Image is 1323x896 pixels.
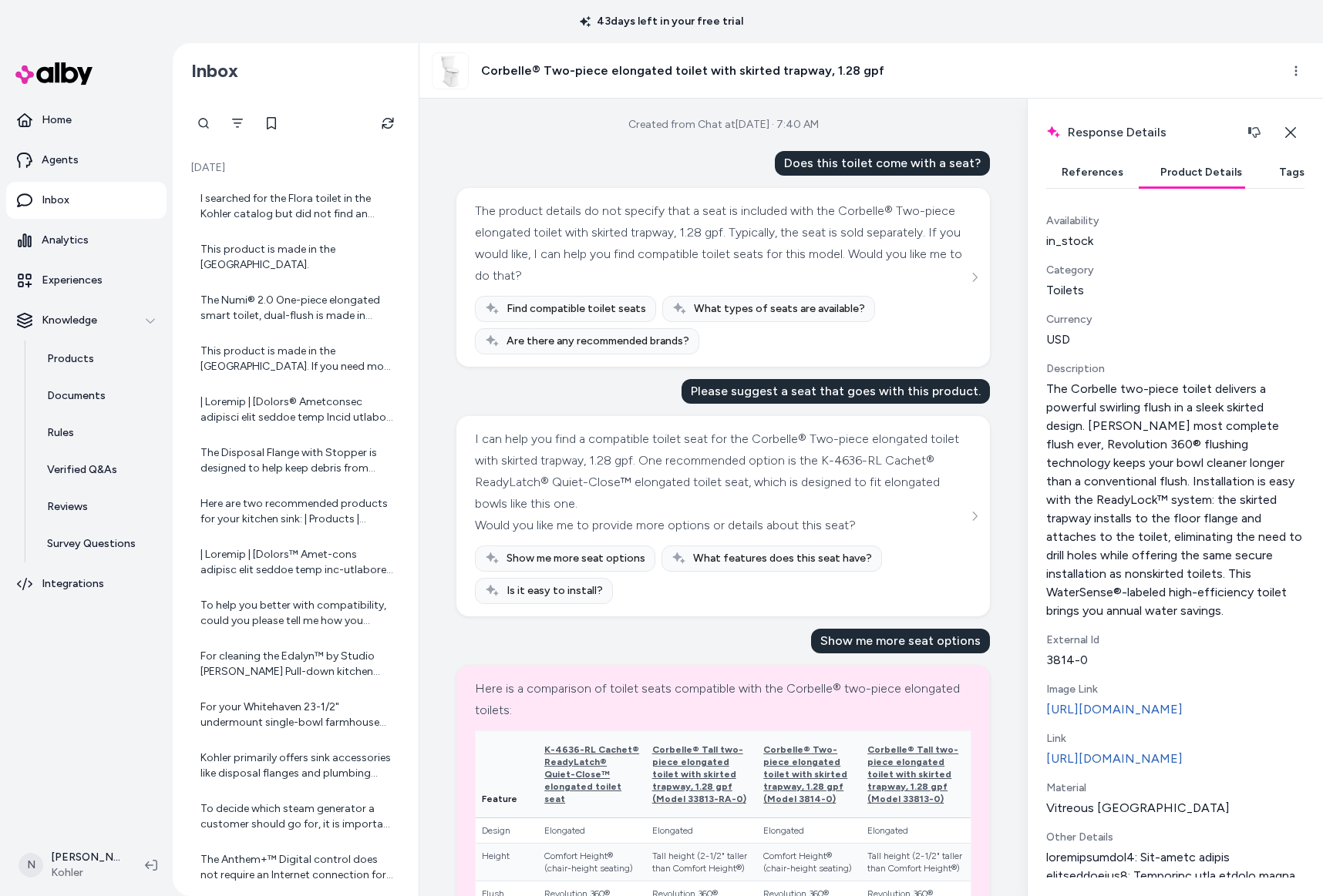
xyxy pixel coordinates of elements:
a: Inbox [6,182,167,219]
div: | Loremip | [Dolors® Ametconsec adipisci elit seddoe temp Incid utlabor, 3.5 etd](magna://ali.eni... [200,394,394,425]
div: The product details do not specify that a seat is included with the Corbelle® Two-piece elongated... [475,200,971,287]
span: What features does this seat have? [693,551,872,566]
div: For your Whitehaven 23-1/2" undermount single-bowl farmhouse kitchen sink, the installation templ... [200,700,394,730]
h2: Inbox [191,59,238,82]
a: Here are two recommended products for your kitchen sink: | Products | Features | Summary | |---|-... [188,487,403,536]
div: Would you like me to provide more options or details about this seat? [475,515,971,536]
p: [DATE] [188,160,403,176]
button: Filter [222,108,253,139]
p: Rules [47,425,74,441]
div: Currency [1046,312,1304,327]
span: Corbelle® Tall two-piece elongated toilet with skirted trapway, 1.28 gpf (Model 33813-0) [867,744,958,804]
a: Survey Questions [32,525,167,562]
div: This product is made in the [GEOGRAPHIC_DATA]. If you need more details or have other questions, ... [200,344,394,374]
td: Tall height (2-1/2" taller than Comfort Height®) [861,844,971,881]
a: Experiences [6,262,167,299]
p: Documents [47,388,106,404]
div: I searched for the Flora toilet in the Kohler catalog but did not find an exact match for that na... [200,191,394,222]
p: Inbox [42,193,69,208]
div: For cleaning the Edalyn™ by Studio [PERSON_NAME] Pull-down kitchen sink faucet, I recommend using... [200,649,394,680]
p: Verified Q&As [47,462,117,478]
a: | Loremip | [Dolors™ Amet-cons adipisc elit seddoe temp inc-utlabore etdolorem](aliqu://eni.admin... [188,538,403,587]
td: Height [476,844,538,881]
div: Here are two recommended products for your kitchen sink: | Products | Features | Summary | |---|-... [200,496,394,527]
a: For your Whitehaven 23-1/2" undermount single-bowl farmhouse kitchen sink, the installation templ... [188,690,403,740]
a: To help you better with compatibility, could you please tell me how you would like to install you... [188,589,403,638]
div: Other Details [1046,830,1304,845]
a: Verified Q&As [32,451,167,488]
a: The Anthem+™ Digital control does not require an Internet connection for basic setup and operatio... [188,843,403,892]
div: Created from Chat at [DATE] · 7:40 AM [628,117,819,133]
th: Feature [476,731,538,818]
div: External Id [1046,633,1304,648]
div: | Loremip | [Dolors™ Amet-cons adipisc elit seddoe temp inc-utlabore etdolorem](aliqu://eni.admin... [200,547,394,578]
div: Category [1046,263,1304,278]
div: Vitreous [GEOGRAPHIC_DATA] [1046,799,1304,817]
td: Elongated [646,818,758,844]
button: N[PERSON_NAME]Kohler [9,841,133,890]
a: For cleaning the Edalyn™ by Studio [PERSON_NAME] Pull-down kitchen sink faucet, I recommend using... [188,639,403,689]
a: [URL][DOMAIN_NAME] [1046,700,1304,719]
p: Analytics [42,233,89,248]
img: alby Logo [15,62,93,85]
p: Reviews [47,499,88,515]
td: Elongated [538,818,646,844]
p: The Corbelle two-piece toilet delivers a powerful swirling flush in a sleek skirted design. [PERS... [1046,380,1304,620]
a: The Disposal Flange with Stopper is designed to help keep debris from clogging your drain, which ... [188,436,403,485]
div: To decide which steam generator a customer should go for, it is important to consider factors suc... [200,801,394,832]
div: USD [1046,331,1304,349]
td: Comfort Height® (chair-height seating) [538,844,646,881]
td: Design [476,818,538,844]
span: N [19,853,43,878]
p: 43 days left in your free trial [571,14,752,29]
p: Home [42,112,72,128]
p: Knowledge [42,313,97,328]
a: Products [32,341,167,378]
button: Tags [1264,157,1320,188]
td: Comfort Height® (chair-height seating) [757,844,861,881]
p: Experiences [42,273,103,288]
div: The Disposal Flange with Stopper is designed to help keep debris from clogging your drain, which ... [200,445,394,476]
a: [URL][DOMAIN_NAME] [1046,750,1304,768]
a: To decide which steam generator a customer should go for, it is important to consider factors suc... [188,792,403,841]
div: The Numi® 2.0 One-piece elongated smart toilet, dual-flush is made in [GEOGRAPHIC_DATA]. If you h... [200,293,394,324]
h2: Response Details [1046,117,1270,148]
h3: Corbelle® Two-piece elongated toilet with skirted trapway, 1.28 gpf [481,62,884,80]
div: Material [1046,780,1304,796]
div: in_stock [1046,232,1304,250]
span: K-4636-RL Cachet® ReadyLatch® Quiet-Close™ elongated toilet seat [544,744,639,804]
a: Reviews [32,488,167,525]
div: Link [1046,731,1304,747]
span: Are there any recommended brands? [507,334,689,349]
img: zac27981_rgb [433,53,468,89]
td: Elongated [757,818,861,844]
div: Image Link [1046,682,1304,697]
a: Kohler primarily offers sink accessories like disposal flanges and plumbing components, but they ... [188,741,403,790]
a: Home [6,102,167,139]
div: The Anthem+™ Digital control does not require an Internet connection for basic setup and operatio... [200,852,394,883]
div: Description [1046,361,1304,377]
p: Survey Questions [47,536,136,552]
div: This product is made in the [GEOGRAPHIC_DATA]. [200,242,394,273]
div: Show me more seat options [811,629,990,653]
span: Corbelle® Tall two-piece elongated toilet with skirted trapway, 1.28 gpf (Model 33813-RA-0) [652,744,746,804]
span: Corbelle® Two-piece elongated toilet with skirted trapway, 1.28 gpf (Model 3814-0) [763,744,847,804]
button: Product Details [1145,157,1257,188]
a: This product is made in the [GEOGRAPHIC_DATA]. [188,233,403,282]
p: Agents [42,153,79,168]
button: Knowledge [6,302,167,339]
div: I can help you find a compatible toilet seat for the Corbelle® Two-piece elongated toilet with sk... [475,428,971,515]
div: 3814-0 [1046,651,1304,669]
a: I searched for the Flora toilet in the Kohler catalog but did not find an exact match for that na... [188,182,403,231]
a: This product is made in the [GEOGRAPHIC_DATA]. If you need more details or have other questions, ... [188,334,403,384]
a: Agents [6,142,167,179]
div: Please suggest a seat that goes with this product. [682,379,990,404]
span: Kohler [51,865,120,881]
div: To help you better with compatibility, could you please tell me how you would like to install you... [200,598,394,629]
a: The Numi® 2.0 One-piece elongated smart toilet, dual-flush is made in [GEOGRAPHIC_DATA]. If you h... [188,284,403,333]
p: [PERSON_NAME] [51,850,120,865]
span: Find compatible toilet seats [507,301,646,317]
div: Kohler primarily offers sink accessories like disposal flanges and plumbing components, but they ... [200,750,394,781]
button: See more [965,268,984,287]
td: Tall height (2-1/2" taller than Comfort Height®) [646,844,758,881]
